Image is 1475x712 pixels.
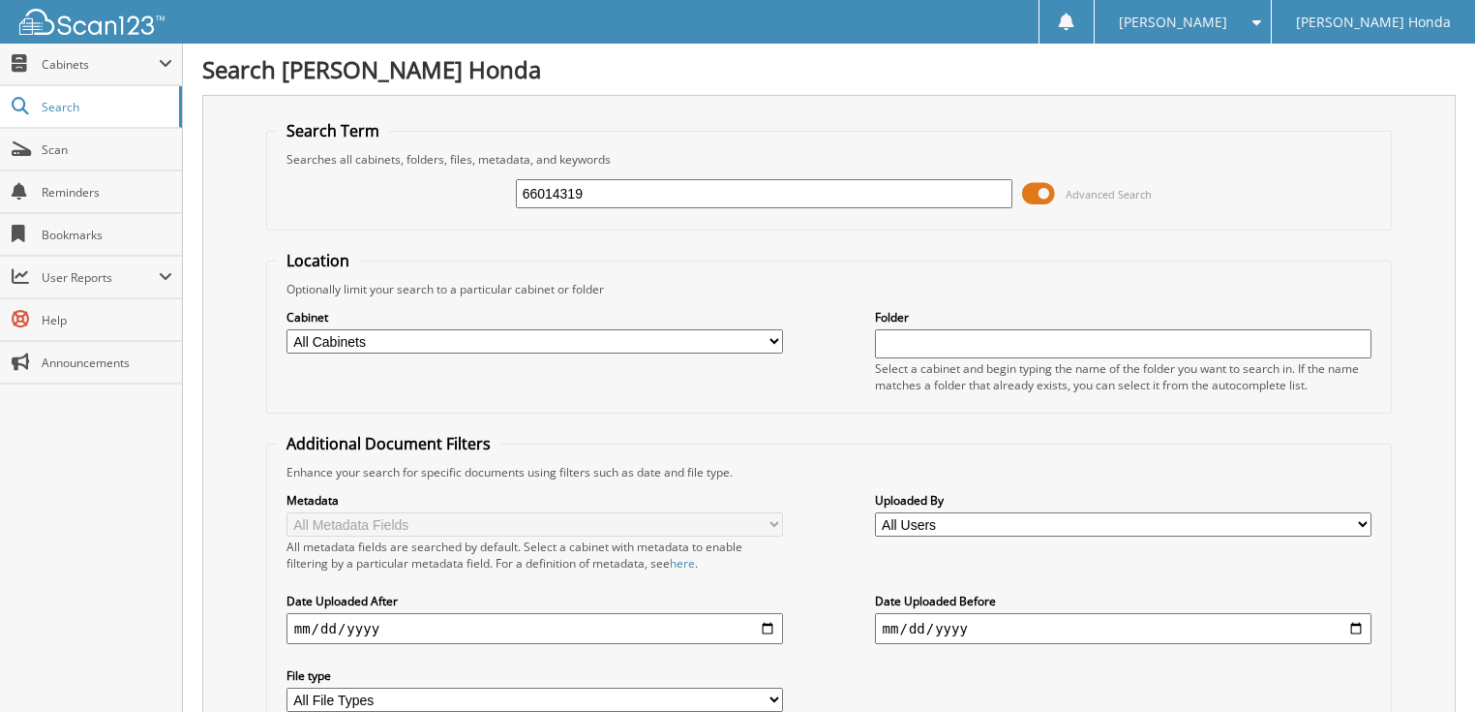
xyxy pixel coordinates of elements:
img: scan123-logo-white.svg [19,9,165,35]
label: Folder [875,309,1372,325]
legend: Search Term [277,120,389,141]
label: Date Uploaded After [286,593,784,609]
label: Metadata [286,492,784,509]
legend: Location [277,250,359,271]
span: Scan [42,141,172,158]
span: [PERSON_NAME] [1119,16,1227,28]
div: Searches all cabinets, folders, files, metadata, and keywords [277,151,1382,168]
span: [PERSON_NAME] Honda [1296,16,1451,28]
input: end [875,613,1372,644]
label: Cabinet [286,309,784,325]
span: Search [42,99,169,115]
div: Optionally limit your search to a particular cabinet or folder [277,281,1382,297]
span: Advanced Search [1066,187,1152,201]
span: Help [42,312,172,328]
label: Date Uploaded Before [875,593,1372,609]
span: User Reports [42,269,159,286]
legend: Additional Document Filters [277,433,500,454]
span: Bookmarks [42,227,172,243]
h1: Search [PERSON_NAME] Honda [202,53,1456,85]
label: Uploaded By [875,492,1372,509]
div: Select a cabinet and begin typing the name of the folder you want to search in. If the name match... [875,360,1372,393]
span: Cabinets [42,56,159,73]
div: Enhance your search for specific documents using filters such as date and file type. [277,464,1382,480]
span: Reminders [42,184,172,201]
a: here [670,555,695,572]
input: start [286,613,784,644]
div: All metadata fields are searched by default. Select a cabinet with metadata to enable filtering b... [286,539,784,572]
label: File type [286,667,784,684]
span: Announcements [42,355,172,371]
